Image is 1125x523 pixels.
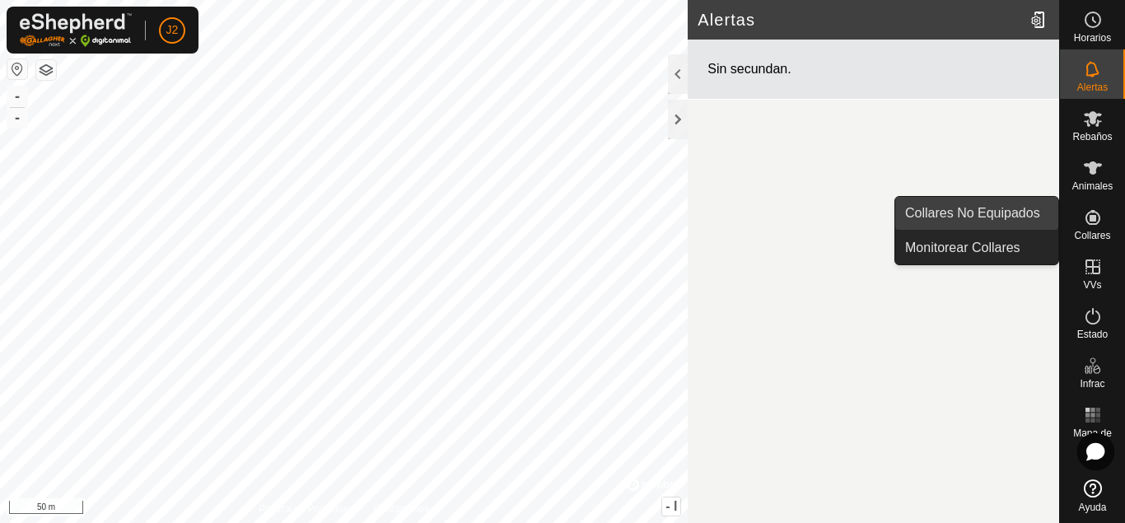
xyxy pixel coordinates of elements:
[1064,428,1121,448] span: Mapa de Calor
[374,502,429,516] a: Contáctenos
[7,59,27,79] button: Restabletablecer Mapa
[259,502,353,516] a: Política de Privacidad
[905,238,1020,258] span: Monitorear Collares
[905,203,1040,223] span: Collares No Equipados
[895,231,1058,264] a: Monitorear Collares
[662,497,680,516] button: - I
[1072,132,1112,142] span: Rebaños
[7,86,27,106] button: -
[166,21,179,39] span: J2
[1083,280,1101,290] span: VVs
[20,13,132,47] img: Logo Gallagher
[1060,473,1125,519] a: Ayuda
[698,10,1024,30] h2: Alertas
[895,197,1058,230] a: Collares No Equipados
[1077,82,1108,92] span: Alertas
[688,40,1059,100] div: Sin secundan.
[1077,329,1108,339] span: Estado
[36,60,56,80] button: Capas del Mapa
[7,108,27,128] button: -
[665,499,677,513] span: - I
[1074,231,1110,240] span: Collares
[1079,502,1107,512] span: Ayuda
[1072,181,1113,191] span: Animales
[1080,379,1104,389] span: Infrac
[1074,33,1111,43] span: Horarios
